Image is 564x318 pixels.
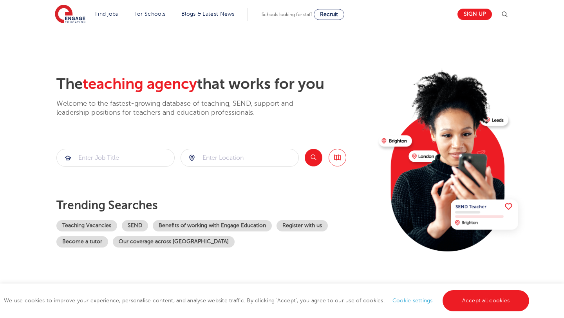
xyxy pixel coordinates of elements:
div: Submit [56,149,175,167]
img: Engage Education [55,5,85,24]
span: Schools looking for staff [262,12,312,17]
a: Find jobs [95,11,118,17]
input: Submit [57,149,174,166]
a: Cookie settings [392,298,433,304]
span: Recruit [320,11,338,17]
a: Benefits of working with Engage Education [153,220,272,231]
p: Trending searches [56,198,372,212]
span: teaching agency [83,76,197,92]
a: Our coverage across [GEOGRAPHIC_DATA] [113,236,235,248]
input: Submit [181,149,298,166]
button: Search [305,149,322,166]
a: Recruit [314,9,344,20]
p: Welcome to the fastest-growing database of teaching, SEND, support and leadership positions for t... [56,99,315,117]
a: Sign up [457,9,492,20]
h2: The that works for you [56,75,372,93]
a: Accept all cookies [443,290,530,311]
a: SEND [122,220,148,231]
a: For Schools [134,11,165,17]
div: Submit [181,149,299,167]
a: Register with us [277,220,328,231]
a: Teaching Vacancies [56,220,117,231]
a: Blogs & Latest News [181,11,235,17]
a: Become a tutor [56,236,108,248]
span: We use cookies to improve your experience, personalise content, and analyse website traffic. By c... [4,298,531,304]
